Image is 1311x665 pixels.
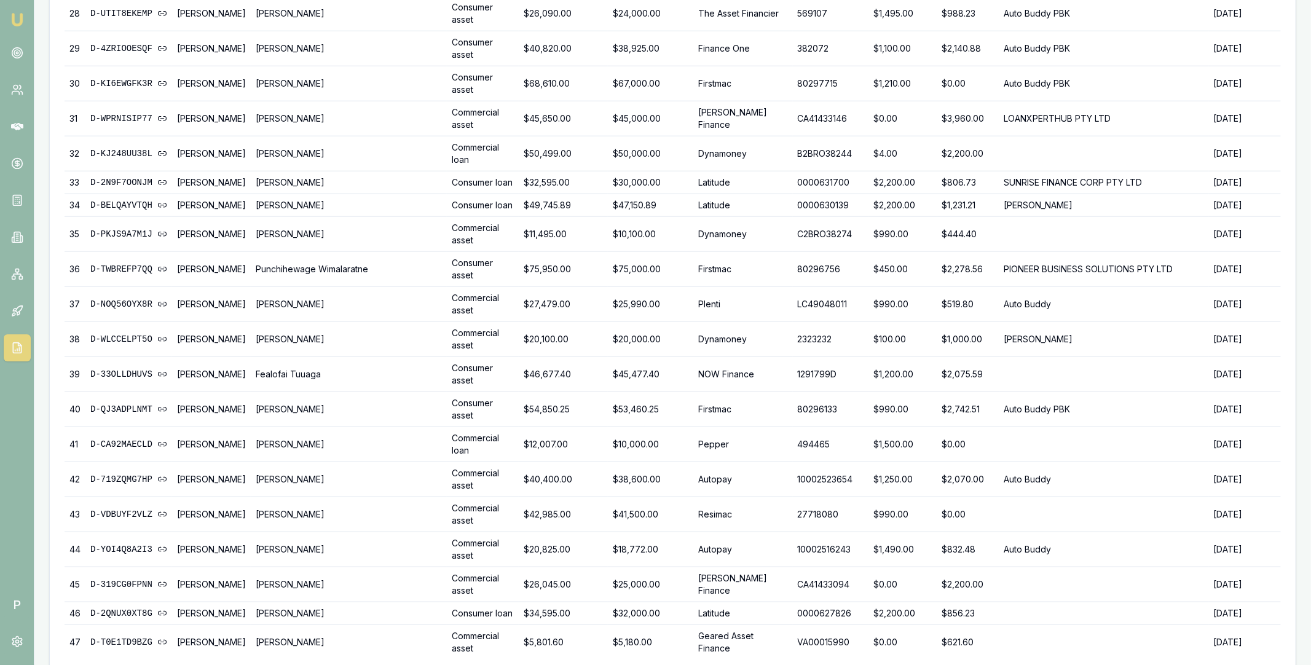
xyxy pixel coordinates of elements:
[937,194,999,217] td: $1,231.21
[693,532,793,567] td: Autopay
[447,602,519,625] td: Consumer loan
[90,199,167,211] a: D-BELQAYVTQH
[1209,194,1281,217] td: [DATE]
[1209,322,1281,357] td: [DATE]
[90,42,167,55] a: D-4ZRIOOESQF
[447,66,519,101] td: Consumer asset
[65,462,85,497] td: 42
[251,101,447,136] td: [PERSON_NAME]
[608,497,693,532] td: $41,500.00
[999,322,1209,357] td: [PERSON_NAME]
[172,532,251,567] td: [PERSON_NAME]
[519,567,608,602] td: $26,045.00
[868,101,937,136] td: $0.00
[868,567,937,602] td: $0.00
[793,625,869,660] td: VA00015990
[519,194,608,217] td: $49,745.89
[608,101,693,136] td: $45,000.00
[172,567,251,602] td: [PERSON_NAME]
[937,322,999,357] td: $1,000.00
[1209,392,1281,427] td: [DATE]
[447,497,519,532] td: Commercial asset
[793,252,869,287] td: 80296756
[1209,217,1281,252] td: [DATE]
[693,194,793,217] td: Latitude
[447,322,519,357] td: Commercial asset
[999,287,1209,322] td: Auto Buddy
[937,567,999,602] td: $2,200.00
[447,287,519,322] td: Commercial asset
[65,101,85,136] td: 31
[519,171,608,194] td: $32,595.00
[608,66,693,101] td: $67,000.00
[172,462,251,497] td: [PERSON_NAME]
[1209,462,1281,497] td: [DATE]
[793,602,869,625] td: 0000627826
[447,357,519,392] td: Consumer asset
[693,252,793,287] td: Firstmac
[608,392,693,427] td: $53,460.25
[172,357,251,392] td: [PERSON_NAME]
[868,194,937,217] td: $2,200.00
[172,136,251,171] td: [PERSON_NAME]
[447,101,519,136] td: Commercial asset
[1209,532,1281,567] td: [DATE]
[793,287,869,322] td: LC49048011
[90,112,167,125] a: D-WPRNISIP77
[793,101,869,136] td: CA41433146
[937,462,999,497] td: $2,070.00
[1209,252,1281,287] td: [DATE]
[519,322,608,357] td: $20,100.00
[608,217,693,252] td: $10,100.00
[608,532,693,567] td: $18,772.00
[793,462,869,497] td: 10002523654
[793,217,869,252] td: C2BRO38274
[1209,171,1281,194] td: [DATE]
[1209,101,1281,136] td: [DATE]
[90,473,167,486] a: D-719ZQMG7HP
[251,392,447,427] td: [PERSON_NAME]
[447,31,519,66] td: Consumer asset
[251,287,447,322] td: [PERSON_NAME]
[868,66,937,101] td: $1,210.00
[793,136,869,171] td: B2BRO38244
[519,532,608,567] td: $20,825.00
[65,392,85,427] td: 40
[65,136,85,171] td: 32
[793,392,869,427] td: 80296133
[868,532,937,567] td: $1,490.00
[10,12,25,27] img: emu-icon-u.png
[65,31,85,66] td: 29
[608,427,693,462] td: $10,000.00
[251,194,447,217] td: [PERSON_NAME]
[65,252,85,287] td: 36
[65,602,85,625] td: 46
[172,497,251,532] td: [PERSON_NAME]
[608,287,693,322] td: $25,990.00
[65,287,85,322] td: 37
[937,602,999,625] td: $856.23
[251,625,447,660] td: [PERSON_NAME]
[65,532,85,567] td: 44
[447,194,519,217] td: Consumer loan
[1209,602,1281,625] td: [DATE]
[1209,357,1281,392] td: [DATE]
[251,497,447,532] td: [PERSON_NAME]
[937,287,999,322] td: $519.80
[999,194,1209,217] td: [PERSON_NAME]
[937,217,999,252] td: $444.40
[65,194,85,217] td: 34
[937,101,999,136] td: $3,960.00
[608,252,693,287] td: $75,000.00
[693,427,793,462] td: Pepper
[172,427,251,462] td: [PERSON_NAME]
[447,171,519,194] td: Consumer loan
[90,543,167,556] a: D-YOI4Q8A2I3
[90,228,167,240] a: D-PKJS9A7M1J
[447,252,519,287] td: Consumer asset
[693,136,793,171] td: Dynamoney
[90,263,167,275] a: D-TWBREFP7QQ
[65,567,85,602] td: 45
[793,194,869,217] td: 0000630139
[1209,497,1281,532] td: [DATE]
